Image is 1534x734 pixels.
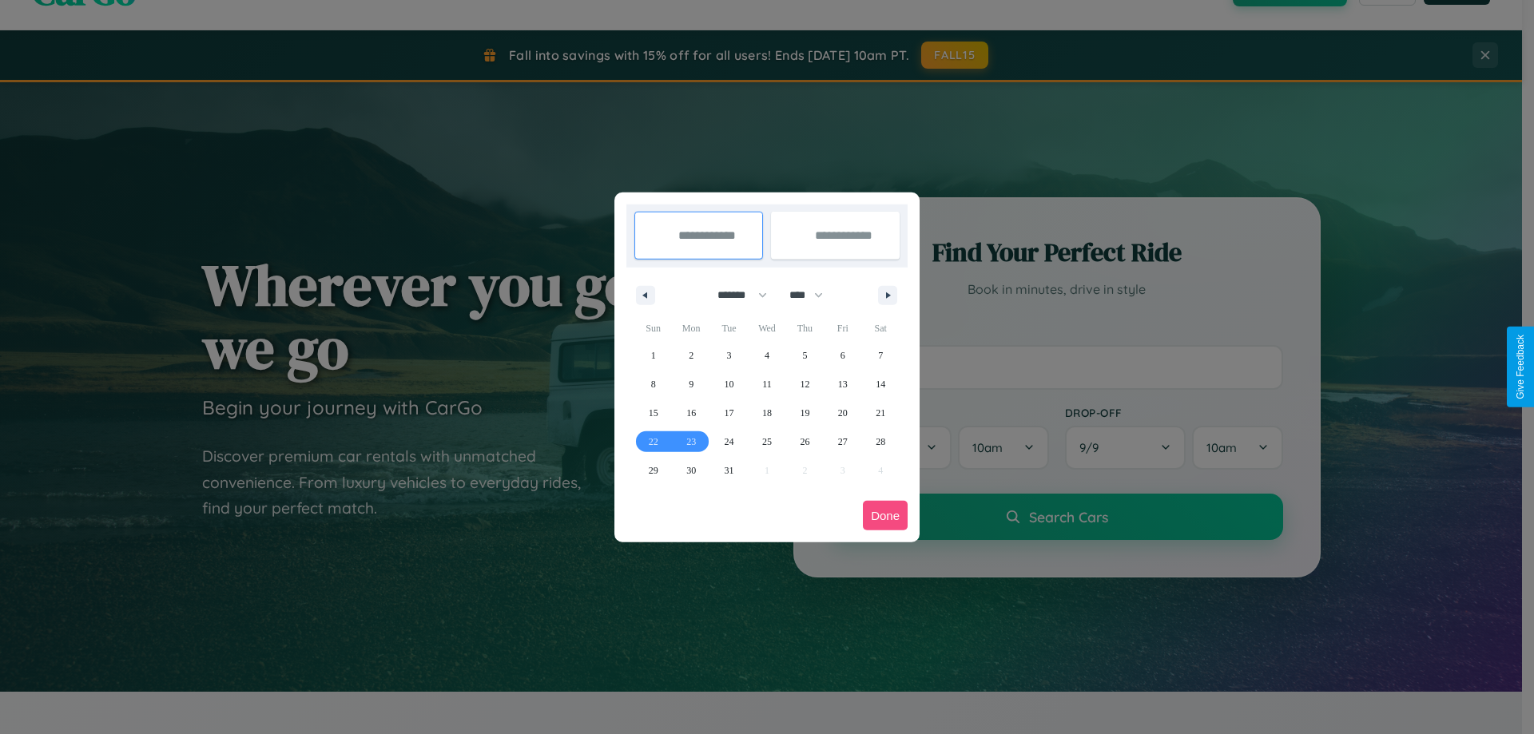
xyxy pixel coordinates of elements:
span: 24 [725,427,734,456]
button: 14 [862,370,900,399]
span: 7 [878,341,883,370]
button: 13 [824,370,861,399]
span: 28 [876,427,885,456]
span: 6 [841,341,845,370]
span: 15 [649,399,658,427]
span: 26 [800,427,809,456]
button: 8 [634,370,672,399]
span: 4 [765,341,769,370]
span: 25 [762,427,772,456]
button: 16 [672,399,709,427]
button: 5 [786,341,824,370]
span: 2 [689,341,693,370]
span: 21 [876,399,885,427]
span: 16 [686,399,696,427]
span: Sun [634,315,672,341]
button: 23 [672,427,709,456]
span: 31 [725,456,734,485]
span: Mon [672,315,709,341]
button: 26 [786,427,824,456]
button: 25 [748,427,785,456]
span: 5 [802,341,807,370]
span: 22 [649,427,658,456]
span: 30 [686,456,696,485]
button: 31 [710,456,748,485]
span: 20 [838,399,848,427]
button: 2 [672,341,709,370]
span: 27 [838,427,848,456]
button: 17 [710,399,748,427]
button: 15 [634,399,672,427]
div: Give Feedback [1515,335,1526,399]
button: 3 [710,341,748,370]
button: 18 [748,399,785,427]
span: 10 [725,370,734,399]
button: 9 [672,370,709,399]
span: 19 [800,399,809,427]
span: Fri [824,315,861,341]
span: 12 [800,370,809,399]
span: 29 [649,456,658,485]
button: 24 [710,427,748,456]
button: 10 [710,370,748,399]
button: 30 [672,456,709,485]
button: 7 [862,341,900,370]
span: Tue [710,315,748,341]
button: 20 [824,399,861,427]
button: 4 [748,341,785,370]
span: 9 [689,370,693,399]
span: 11 [762,370,772,399]
button: Done [863,501,908,530]
button: 21 [862,399,900,427]
button: 28 [862,427,900,456]
span: 13 [838,370,848,399]
span: 18 [762,399,772,427]
span: Wed [748,315,785,341]
button: 11 [748,370,785,399]
button: 6 [824,341,861,370]
span: 23 [686,427,696,456]
button: 29 [634,456,672,485]
button: 22 [634,427,672,456]
span: Thu [786,315,824,341]
span: 8 [651,370,656,399]
span: 3 [727,341,732,370]
button: 12 [786,370,824,399]
span: 14 [876,370,885,399]
span: 17 [725,399,734,427]
span: 1 [651,341,656,370]
span: Sat [862,315,900,341]
button: 1 [634,341,672,370]
button: 27 [824,427,861,456]
button: 19 [786,399,824,427]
